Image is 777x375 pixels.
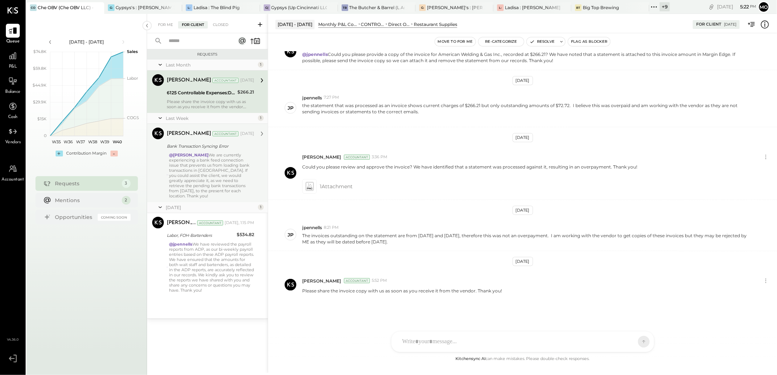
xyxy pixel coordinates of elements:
[513,206,533,215] div: [DATE]
[497,4,504,11] div: L:
[127,49,138,54] text: Sales
[288,105,293,111] div: jp
[64,139,73,144] text: W36
[167,130,211,137] div: [PERSON_NAME]
[33,66,46,71] text: $59.8K
[372,278,387,284] span: 5:52 PM
[9,64,17,70] span: P&L
[302,51,748,64] p: Could you please provide a copy of the invoice for American Welding & Gas Inc., recorded at $266....
[167,89,235,96] div: 6125 Controllable Expenses:Direct Operating Expenses:Restaurant Supplies
[37,116,46,121] text: $15K
[237,231,254,238] div: $534.82
[478,37,524,46] button: Re-Categorize
[302,224,322,231] span: jpennells
[583,4,619,11] div: Big Top Brewing
[344,278,370,283] div: Accountant
[435,37,476,46] button: Move to for me
[213,131,239,136] div: Accountant
[166,62,256,68] div: Last Month
[127,76,138,81] text: Labor
[2,177,24,183] span: Accountant
[320,179,353,194] span: 1 Attachment
[258,115,264,121] div: 1
[342,4,348,11] div: TB
[388,21,410,27] div: Direct Operating Expenses
[122,196,131,205] div: 2
[724,22,736,27] div: [DATE]
[264,4,270,11] div: G(
[0,99,25,121] a: Cash
[302,232,748,245] p: The invoices outstanding on the statement are from [DATE] and [DATE], therefore this was not an o...
[38,4,93,11] div: Che OBV (Che OBV LLC) - Ignite
[76,139,85,144] text: W37
[302,154,341,160] span: [PERSON_NAME]
[6,38,20,45] span: Queue
[67,151,107,156] div: Contribution Margin
[154,21,177,29] div: For Me
[209,21,232,29] div: Closed
[33,99,46,105] text: $29.9K
[167,232,234,239] div: Labor, FOH-Bartenders
[44,133,46,138] text: 0
[302,102,748,121] p: the statement that was processed as an invoice shows current charges of $266.21 but only outstand...
[56,39,118,45] div: [DATE] - [DATE]
[302,164,637,176] p: Could you please review and approve the invoice? We have identified that a statement was processe...
[271,4,327,11] div: Gypsys (Up Cincinnati LLC) - Ignite
[696,22,721,27] div: For Client
[110,151,118,156] div: -
[240,77,254,83] div: [DATE]
[112,139,121,144] text: W40
[288,231,293,238] div: jp
[0,49,25,70] a: P&L
[0,162,25,183] a: Accountant
[324,95,339,101] span: 7:27 PM
[127,115,139,121] text: COGS
[30,4,37,11] div: CO
[167,77,211,84] div: [PERSON_NAME]
[372,154,387,160] span: 3:36 PM
[167,99,254,109] div: Please share the invoice copy with us as soon as you receive it from the vendor. Thank you!
[225,220,254,226] div: [DATE], 1:15 PM
[361,21,384,27] div: CONTROLLABLE EXPENSES
[194,4,240,11] div: Ladisa : The Blind Pig
[169,242,192,247] strong: @jpennells
[166,115,256,121] div: Last Week
[275,20,315,29] div: [DATE] - [DATE]
[100,139,109,144] text: W39
[344,155,370,160] div: Accountant
[427,4,483,11] div: [PERSON_NAME]'s : [PERSON_NAME]'s
[151,52,264,57] div: Requests
[575,4,582,11] div: BT
[717,3,756,10] div: [DATE]
[419,4,426,11] div: G:
[302,52,328,57] strong: @jpennells
[302,95,322,101] span: jpennells
[52,139,60,144] text: W35
[169,242,254,293] div: We have reviewed the payroll reports from ADP, as our bi-weekly payroll entries based on these AD...
[55,213,94,221] div: Opportunities
[302,278,341,284] span: [PERSON_NAME]
[166,204,256,211] div: [DATE]
[33,49,46,54] text: $74.8K
[324,225,339,231] span: 8:21 PM
[302,288,502,294] p: Please share the invoice copy with us as soon as you receive it from the vendor. Thank you!
[186,4,192,11] div: L:
[513,257,533,266] div: [DATE]
[167,219,196,227] div: [PERSON_NAME]
[758,1,770,13] button: Mo
[513,133,533,142] div: [DATE]
[98,214,131,221] div: Coming Soon
[197,220,223,226] div: Accountant
[122,179,131,188] div: 3
[88,139,97,144] text: W38
[55,197,118,204] div: Mentions
[213,78,239,83] div: Accountant
[527,37,558,46] button: Resolve
[56,151,63,156] div: +
[708,3,715,11] div: copy link
[660,2,670,11] div: + 9
[116,4,171,11] div: Gypsys's : [PERSON_NAME] on the levee
[5,89,20,95] span: Balance
[167,143,252,150] div: Bank Transaction Syncing Error
[178,21,208,29] div: For Client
